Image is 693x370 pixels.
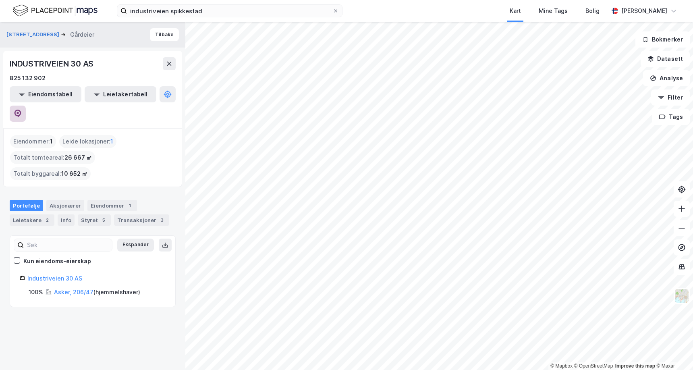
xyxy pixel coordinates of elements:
div: Kun eiendoms-eierskap [23,256,91,266]
div: 1 [126,202,134,210]
div: INDUSTRIVEIEN 30 AS [10,57,95,70]
div: Aksjonærer [46,200,84,211]
img: logo.f888ab2527a4732fd821a326f86c7f29.svg [13,4,98,18]
button: [STREET_ADDRESS] [6,31,61,39]
div: [PERSON_NAME] [621,6,667,16]
iframe: Chat Widget [653,331,693,370]
span: 1 [110,137,113,146]
div: Kart [510,6,521,16]
a: Mapbox [550,363,573,369]
a: OpenStreetMap [574,363,613,369]
button: Eiendomstabell [10,86,81,102]
div: 2 [43,216,51,224]
button: Tags [652,109,690,125]
div: Totalt byggareal : [10,167,91,180]
button: Analyse [643,70,690,86]
div: Gårdeier [70,30,94,39]
div: 100% [29,287,43,297]
button: Ekspander [117,239,154,252]
button: Datasett [641,51,690,67]
a: Industriveien 30 AS [27,275,82,282]
div: Portefølje [10,200,43,211]
span: 26 667 ㎡ [64,153,92,162]
div: Transaksjoner [114,214,169,226]
div: Styret [78,214,111,226]
div: Info [58,214,75,226]
button: Tilbake [150,28,179,41]
div: 825 132 902 [10,73,46,83]
input: Søk [24,239,112,251]
div: Leietakere [10,214,54,226]
span: 1 [50,137,53,146]
input: Søk på adresse, matrikkel, gårdeiere, leietakere eller personer [127,5,332,17]
div: Eiendommer : [10,135,56,148]
img: Z [674,288,689,303]
button: Filter [651,89,690,106]
div: ( hjemmelshaver ) [54,287,140,297]
a: Asker, 206/47 [54,289,93,295]
button: Bokmerker [635,31,690,48]
div: 5 [100,216,108,224]
a: Improve this map [615,363,655,369]
div: Eiendommer [87,200,137,211]
span: 10 652 ㎡ [61,169,87,179]
div: Bolig [585,6,600,16]
div: Mine Tags [539,6,568,16]
div: Totalt tomteareal : [10,151,95,164]
div: Leide lokasjoner : [59,135,116,148]
div: Kontrollprogram for chat [653,331,693,370]
div: 3 [158,216,166,224]
button: Leietakertabell [85,86,156,102]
